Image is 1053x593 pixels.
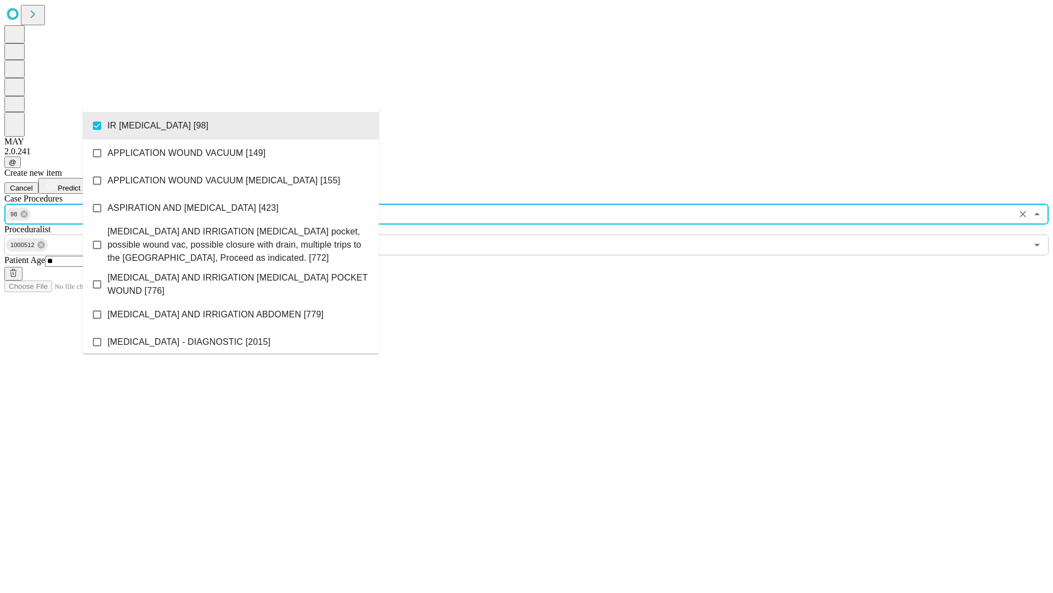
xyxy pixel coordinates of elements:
[9,158,16,166] span: @
[107,202,279,215] span: ASPIRATION AND [MEDICAL_DATA] [423]
[107,147,265,160] span: APPLICATION WOUND VACUUM [149]
[107,335,270,349] span: [MEDICAL_DATA] - DIAGNOSTIC [2015]
[4,194,63,203] span: Scheduled Procedure
[58,184,80,192] span: Predict
[6,239,39,251] span: 1000512
[1015,206,1031,222] button: Clear
[1029,237,1045,253] button: Open
[4,182,38,194] button: Cancel
[107,308,324,321] span: [MEDICAL_DATA] AND IRRIGATION ABDOMEN [779]
[6,208,31,221] div: 98
[1029,206,1045,222] button: Close
[4,168,62,177] span: Create new item
[10,184,33,192] span: Cancel
[4,147,1049,156] div: 2.0.241
[4,137,1049,147] div: MAY
[107,271,370,298] span: [MEDICAL_DATA] AND IRRIGATION [MEDICAL_DATA] POCKET WOUND [776]
[107,119,208,132] span: IR [MEDICAL_DATA] [98]
[4,255,45,265] span: Patient Age
[107,174,340,187] span: APPLICATION WOUND VACUUM [MEDICAL_DATA] [155]
[107,225,370,265] span: [MEDICAL_DATA] AND IRRIGATION [MEDICAL_DATA] pocket, possible wound vac, possible closure with dr...
[6,238,48,251] div: 1000512
[38,178,89,194] button: Predict
[4,225,50,234] span: Proceduralist
[4,156,21,168] button: @
[6,208,22,221] span: 98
